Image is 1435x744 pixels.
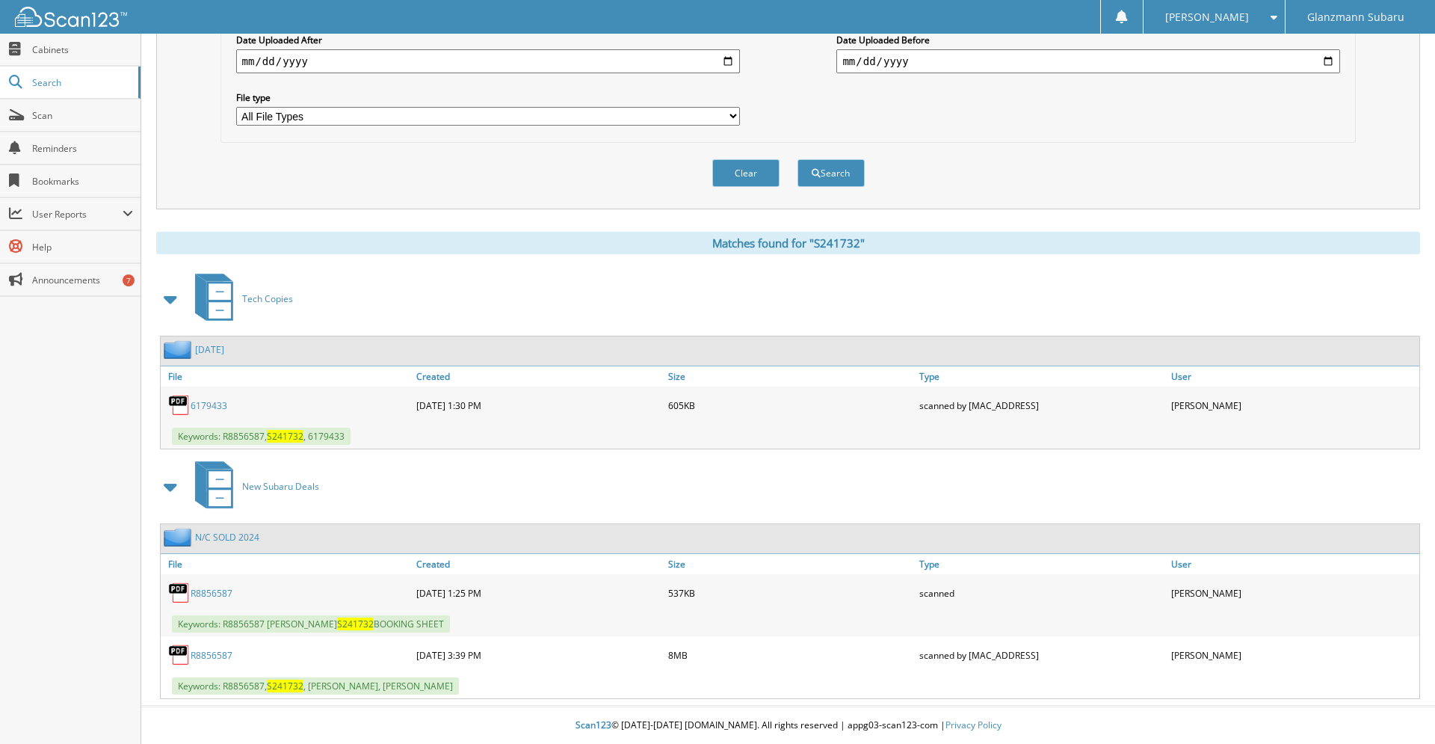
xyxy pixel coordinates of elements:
[242,480,319,493] span: New Subaru Deals
[32,76,131,89] span: Search
[195,343,224,356] a: [DATE]
[191,587,232,600] a: R8856587
[1307,13,1404,22] span: Glanzmann Subaru
[916,578,1167,608] div: scanned
[15,7,127,27] img: scan123-logo-white.svg
[32,175,133,188] span: Bookmarks
[32,43,133,56] span: Cabinets
[236,49,740,73] input: start
[172,428,351,445] span: Keywords: R8856587, , 6179433
[186,457,319,516] a: New Subaru Deals
[664,554,916,574] a: Size
[236,91,740,104] label: File type
[712,159,780,187] button: Clear
[916,366,1167,387] a: Type
[168,644,191,666] img: PDF.png
[156,232,1420,254] div: Matches found for "S241732"
[836,49,1340,73] input: end
[1167,640,1419,670] div: [PERSON_NAME]
[161,366,413,387] a: File
[413,554,664,574] a: Created
[32,208,123,221] span: User Reports
[413,578,664,608] div: [DATE] 1:25 PM
[916,554,1167,574] a: Type
[836,34,1340,46] label: Date Uploaded Before
[267,430,303,443] span: S241732
[916,390,1167,420] div: scanned by [MAC_ADDRESS]
[664,390,916,420] div: 605KB
[1167,578,1419,608] div: [PERSON_NAME]
[267,680,303,692] span: S241732
[32,142,133,155] span: Reminders
[1167,366,1419,387] a: User
[191,649,232,662] a: R8856587
[172,677,459,695] span: Keywords: R8856587, , [PERSON_NAME], [PERSON_NAME]
[664,640,916,670] div: 8MB
[32,109,133,122] span: Scan
[664,366,916,387] a: Size
[164,528,195,547] img: folder2.png
[413,640,664,670] div: [DATE] 3:39 PM
[1167,554,1419,574] a: User
[945,719,1002,731] a: Privacy Policy
[575,719,611,731] span: Scan123
[242,292,293,305] span: Tech Copies
[797,159,865,187] button: Search
[32,274,133,286] span: Announcements
[337,618,374,630] span: S241732
[123,274,135,286] div: 7
[164,340,195,359] img: folder2.png
[916,640,1167,670] div: scanned by [MAC_ADDRESS]
[664,578,916,608] div: 537KB
[236,34,740,46] label: Date Uploaded After
[186,269,293,328] a: Tech Copies
[1167,390,1419,420] div: [PERSON_NAME]
[161,554,413,574] a: File
[413,390,664,420] div: [DATE] 1:30 PM
[168,394,191,416] img: PDF.png
[413,366,664,387] a: Created
[195,531,259,544] a: N/C SOLD 2024
[191,399,227,412] a: 6179433
[168,582,191,604] img: PDF.png
[1165,13,1249,22] span: [PERSON_NAME]
[141,707,1435,744] div: © [DATE]-[DATE] [DOMAIN_NAME]. All rights reserved | appg03-scan123-com |
[172,615,450,633] span: Keywords: R8856587 [PERSON_NAME] BOOKING SHEET
[32,241,133,253] span: Help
